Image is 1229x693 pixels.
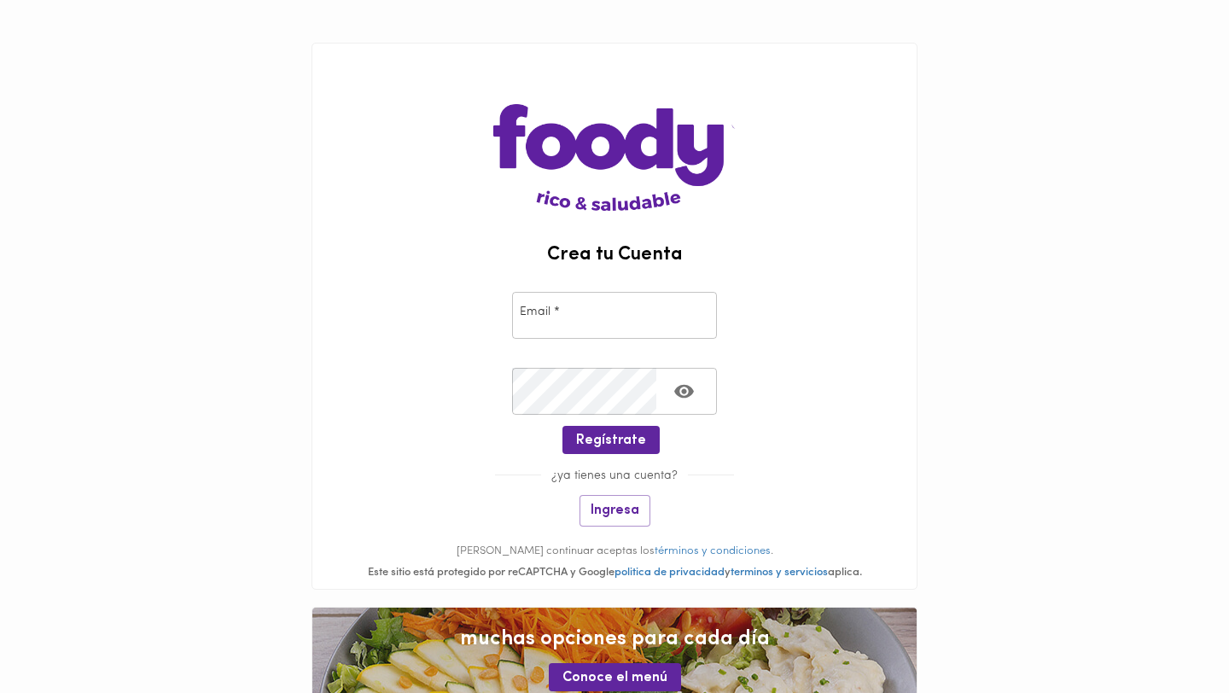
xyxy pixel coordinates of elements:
a: terminos y servicios [731,567,828,578]
img: logo-main-page.png [493,44,735,211]
div: Este sitio está protegido por reCAPTCHA y Google y aplica. [312,565,917,581]
span: Regístrate [576,433,646,449]
button: Conoce el menú [549,663,681,691]
a: politica de privacidad [614,567,725,578]
iframe: Messagebird Livechat Widget [1130,594,1212,676]
button: Toggle password visibility [663,370,705,412]
h2: Crea tu Cuenta [312,245,917,265]
span: muchas opciones para cada día [329,625,900,654]
button: Ingresa [580,495,650,527]
a: términos y condiciones [655,545,771,556]
button: Regístrate [562,426,660,454]
span: ¿ya tienes una cuenta? [541,469,688,482]
p: [PERSON_NAME] continuar aceptas los . [312,544,917,560]
span: Ingresa [591,503,639,519]
span: Conoce el menú [562,670,667,686]
input: pepitoperez@gmail.com [512,292,717,339]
